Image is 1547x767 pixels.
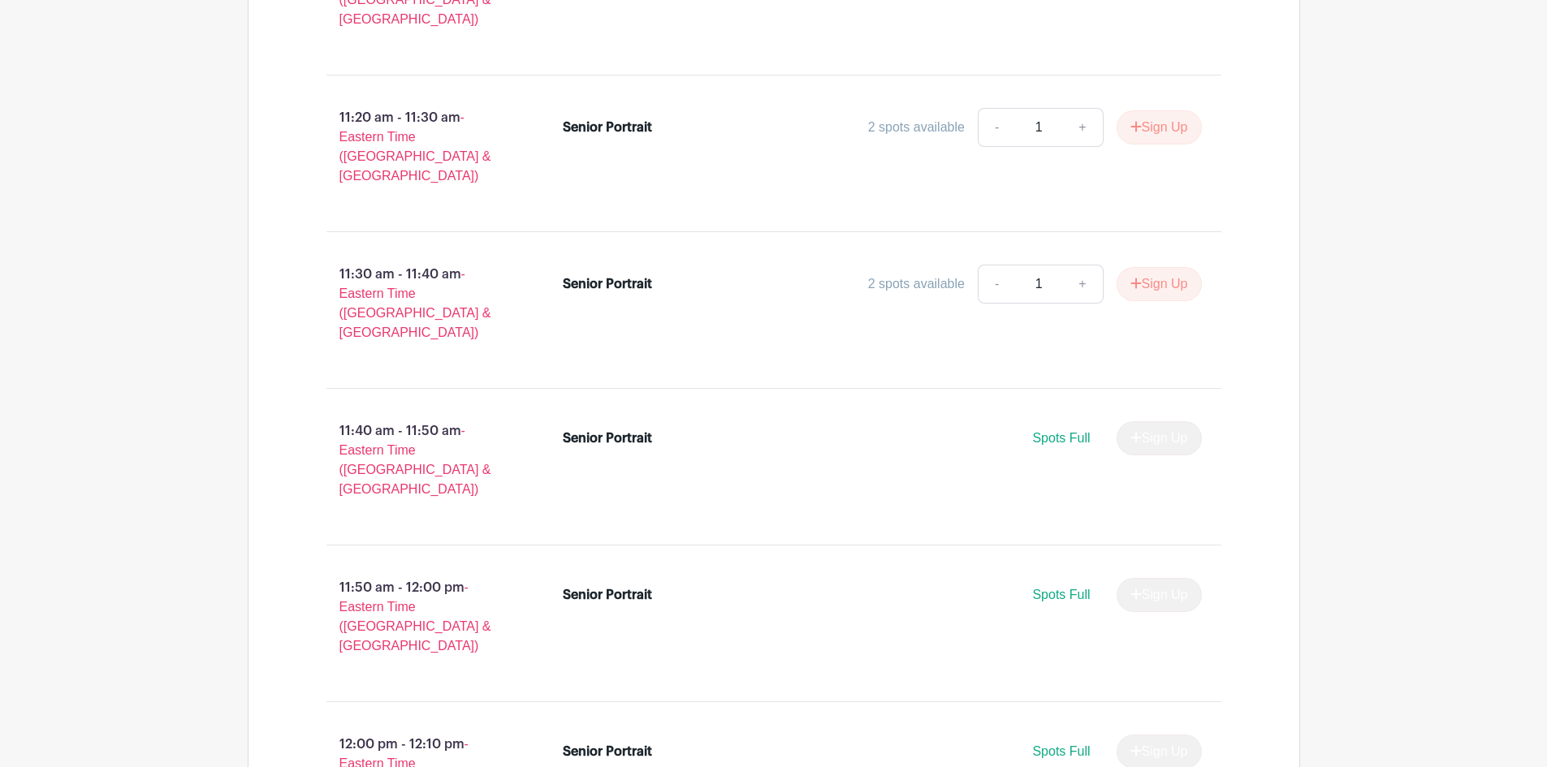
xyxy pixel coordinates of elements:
div: 2 spots available [868,118,965,137]
div: 2 spots available [868,274,965,294]
div: Senior Portrait [563,274,652,294]
button: Sign Up [1117,110,1202,144]
p: 11:50 am - 12:00 pm [300,571,538,662]
p: 11:40 am - 11:50 am [300,415,538,506]
div: Senior Portrait [563,742,652,761]
a: - [978,108,1015,147]
p: 11:20 am - 11:30 am [300,101,538,192]
p: 11:30 am - 11:40 am [300,258,538,349]
span: - Eastern Time ([GEOGRAPHIC_DATA] & [GEOGRAPHIC_DATA]) [339,110,491,183]
a: + [1062,265,1103,304]
span: - Eastern Time ([GEOGRAPHIC_DATA] & [GEOGRAPHIC_DATA]) [339,580,491,653]
span: Spots Full [1032,431,1090,445]
button: Sign Up [1117,267,1202,301]
span: Spots Full [1032,588,1090,601]
div: Senior Portrait [563,429,652,448]
div: Senior Portrait [563,585,652,605]
a: + [1062,108,1103,147]
span: - Eastern Time ([GEOGRAPHIC_DATA] & [GEOGRAPHIC_DATA]) [339,267,491,339]
div: Senior Portrait [563,118,652,137]
span: - Eastern Time ([GEOGRAPHIC_DATA] & [GEOGRAPHIC_DATA]) [339,424,491,496]
a: - [978,265,1015,304]
span: Spots Full [1032,744,1090,758]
